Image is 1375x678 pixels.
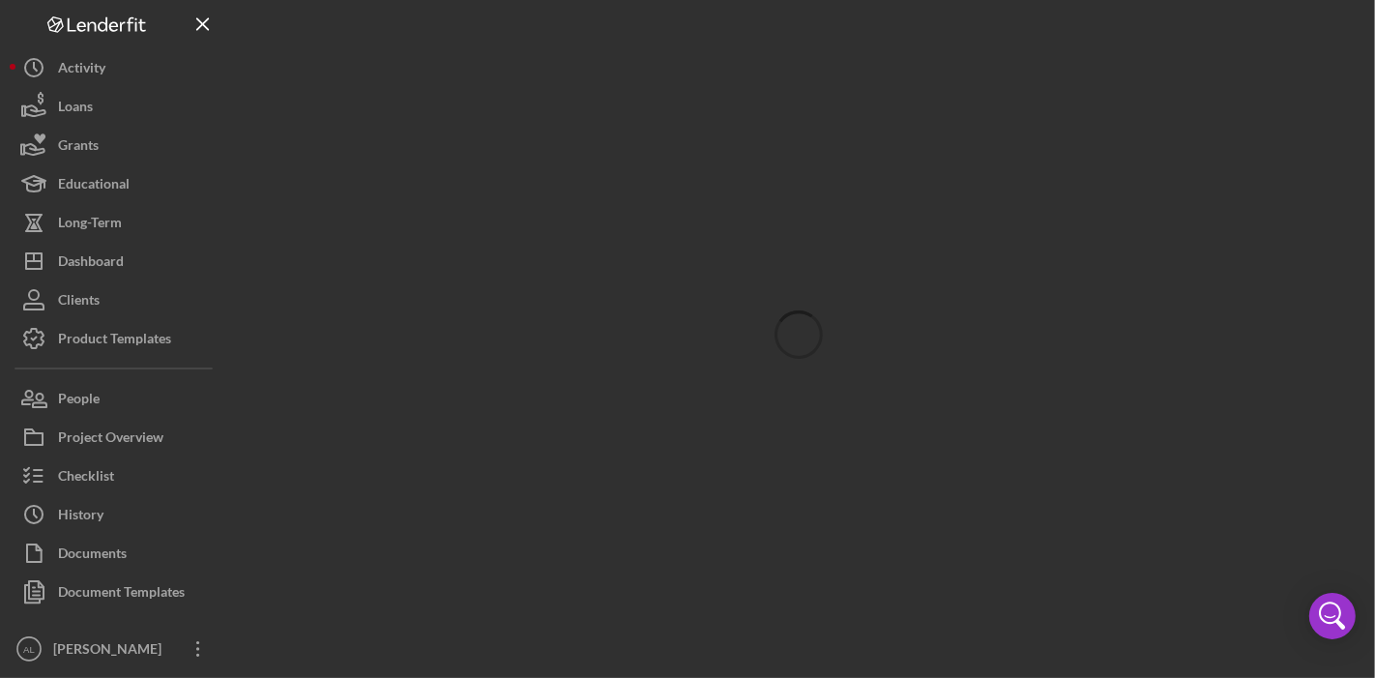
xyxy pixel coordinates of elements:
button: Documents [10,534,222,573]
button: Dashboard [10,242,222,280]
button: Educational [10,164,222,203]
div: Document Templates [58,573,185,616]
button: People [10,379,222,418]
div: Project Overview [58,418,163,461]
button: Activity [10,48,222,87]
button: Long-Term [10,203,222,242]
div: Clients [58,280,100,324]
div: History [58,495,103,539]
div: People [58,379,100,423]
button: Checklist [10,457,222,495]
div: Product Templates [58,319,171,363]
div: [PERSON_NAME] [48,630,174,673]
div: Open Intercom Messenger [1309,593,1356,639]
button: Product Templates [10,319,222,358]
div: Loans [58,87,93,131]
div: Checklist [58,457,114,500]
button: AL[PERSON_NAME] [10,630,222,668]
button: Project Overview [10,418,222,457]
button: Grants [10,126,222,164]
button: Clients [10,280,222,319]
div: Dashboard [58,242,124,285]
div: Documents [58,534,127,577]
div: Long-Term [58,203,122,247]
div: Activity [58,48,105,92]
text: AL [23,644,35,655]
button: Document Templates [10,573,222,611]
div: Grants [58,126,99,169]
button: History [10,495,222,534]
button: Loans [10,87,222,126]
div: Educational [58,164,130,208]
